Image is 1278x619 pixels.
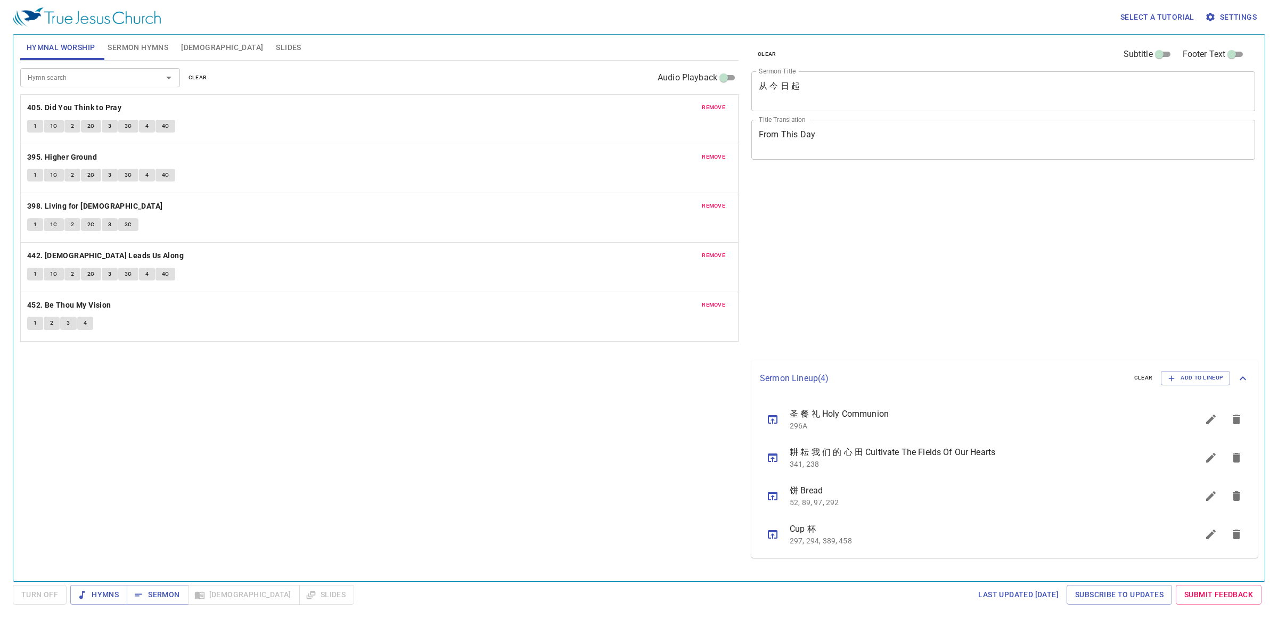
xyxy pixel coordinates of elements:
[759,81,1248,101] textarea: 从 今 日 起
[695,151,732,163] button: remove
[27,151,99,164] button: 395. Higher Ground
[1203,7,1261,27] button: Settings
[1176,585,1261,605] a: Submit Feedback
[64,120,80,133] button: 2
[71,121,74,131] span: 2
[102,169,118,181] button: 3
[1124,48,1153,61] span: Subtitle
[145,121,149,131] span: 4
[102,268,118,280] button: 3
[27,120,43,133] button: 1
[27,218,43,231] button: 1
[27,249,184,262] b: 442. [DEMOGRAPHIC_DATA] Leads Us Along
[64,169,80,181] button: 2
[759,129,1248,150] textarea: From This Day
[1128,372,1159,384] button: clear
[118,218,138,231] button: 3C
[181,41,263,54] span: [DEMOGRAPHIC_DATA]
[13,7,161,27] img: True Jesus Church
[1067,585,1172,605] a: Subscribe to Updates
[276,41,301,54] span: Slides
[125,170,132,180] span: 3C
[60,317,76,329] button: 3
[44,268,64,280] button: 1C
[50,318,53,328] span: 2
[1120,11,1194,24] span: Select a tutorial
[50,121,58,131] span: 1C
[34,121,37,131] span: 1
[84,318,87,328] span: 4
[695,101,732,114] button: remove
[34,269,37,279] span: 1
[751,396,1258,558] ul: sermon lineup list
[758,49,776,59] span: clear
[139,169,155,181] button: 4
[1161,371,1230,385] button: Add to Lineup
[108,170,111,180] span: 3
[790,420,1173,431] p: 296A
[44,218,64,231] button: 1C
[161,70,176,85] button: Open
[102,120,118,133] button: 3
[1116,7,1199,27] button: Select a tutorial
[27,169,43,181] button: 1
[135,588,179,601] span: Sermon
[790,408,1173,420] span: 圣 餐 礼 Holy Communion
[27,249,186,262] button: 442. [DEMOGRAPHIC_DATA] Leads Us Along
[27,200,163,213] b: 398. Living for [DEMOGRAPHIC_DATA]
[747,171,1156,357] iframe: from-child
[71,220,74,229] span: 2
[978,588,1059,601] span: Last updated [DATE]
[155,169,176,181] button: 4C
[1184,588,1253,601] span: Submit Feedback
[702,103,725,112] span: remove
[702,152,725,162] span: remove
[64,218,80,231] button: 2
[27,101,121,114] b: 405. Did You Think to Pray
[127,585,188,605] button: Sermon
[44,169,64,181] button: 1C
[34,170,37,180] span: 1
[108,220,111,229] span: 3
[695,200,732,212] button: remove
[139,268,155,280] button: 4
[162,121,169,131] span: 4C
[81,169,101,181] button: 2C
[87,269,95,279] span: 2C
[139,120,155,133] button: 4
[44,317,60,329] button: 2
[27,151,97,164] b: 395. Higher Ground
[108,121,111,131] span: 3
[1134,373,1153,383] span: clear
[1075,588,1164,601] span: Subscribe to Updates
[1168,373,1223,383] span: Add to Lineup
[27,101,124,114] button: 405. Did You Think to Pray
[125,121,132,131] span: 3C
[760,372,1126,385] p: Sermon Lineup ( 4 )
[751,360,1258,395] div: Sermon Lineup(4)clearAdd to Lineup
[658,71,717,84] span: Audio Playback
[790,523,1173,535] span: Cup 杯
[702,300,725,310] span: remove
[87,220,95,229] span: 2C
[27,317,43,329] button: 1
[790,446,1173,459] span: 耕 耘 我 们 的 心 田 Cultivate The Fields Of Our Hearts
[145,170,149,180] span: 4
[155,120,176,133] button: 4C
[67,318,70,328] span: 3
[695,299,732,311] button: remove
[695,249,732,262] button: remove
[71,269,74,279] span: 2
[1207,11,1257,24] span: Settings
[64,268,80,280] button: 2
[118,120,138,133] button: 3C
[87,121,95,131] span: 2C
[189,73,207,82] span: clear
[108,41,168,54] span: Sermon Hymns
[34,318,37,328] span: 1
[182,71,214,84] button: clear
[751,48,783,61] button: clear
[790,535,1173,546] p: 297, 294, 389, 458
[50,170,58,180] span: 1C
[702,201,725,211] span: remove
